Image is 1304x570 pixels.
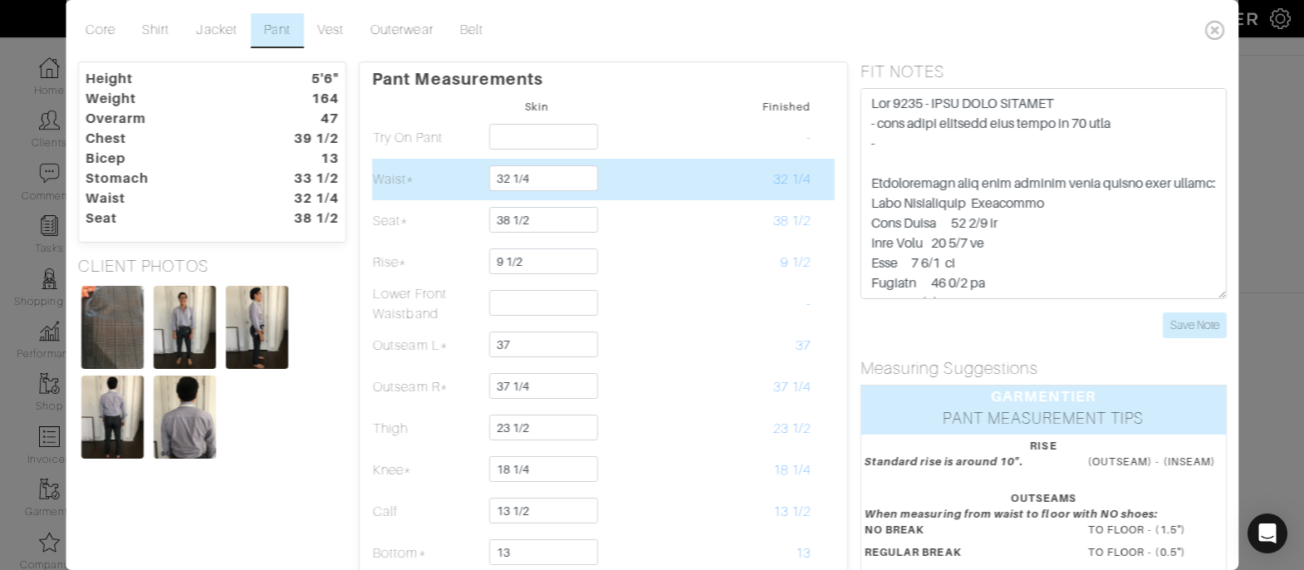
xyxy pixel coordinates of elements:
input: Save Note [1163,312,1227,338]
em: Standard rise is around 10". [865,455,1023,468]
span: 13 [795,546,810,561]
a: Shirt [129,13,183,48]
dd: TO FLOOR - (1.5") [1075,522,1234,538]
dt: NO BREAK [852,522,1076,544]
dt: Stomach [73,169,259,189]
a: Pant [250,13,303,48]
dt: 13 [258,149,351,169]
td: Outseam R* [372,366,482,408]
a: Outerwear [357,13,446,48]
dd: (OUTSEAM) - (INSEAM) [1075,454,1234,469]
dt: Chest [73,129,259,149]
span: 9 1/2 [780,255,810,270]
dt: Seat [73,209,259,228]
img: phaJ8gPMypSWpZBEXP4oB2EM [154,376,216,459]
dt: 32 1/4 [258,189,351,209]
img: nRn9NynMQDpicY8JJGu2AXtG [154,286,216,369]
div: RISE [865,438,1223,454]
td: Knee* [372,450,482,491]
img: dVvsHdEGDuz2PqAJery38fJ5 [226,286,288,369]
dt: Height [73,69,259,89]
dt: REGULAR BREAK [852,544,1076,567]
span: - [806,297,810,312]
a: Jacket [183,13,250,48]
span: 38 1/2 [772,214,810,228]
div: Open Intercom Messenger [1248,513,1287,553]
td: Waist* [372,159,482,200]
td: Seat* [372,200,482,242]
td: Thigh [372,408,482,450]
td: Outseam L* [372,325,482,366]
td: Calf [372,491,482,533]
dd: TO FLOOR - (0.5") [1075,544,1234,560]
dt: 164 [258,89,351,109]
a: Vest [303,13,356,48]
textarea: Lor 9235 - IPSU DOLO SITAMET - cons adipi elitsedd eius tempo in 70 utla - Etdoloremagn aliq enim... [860,88,1227,299]
dt: Waist [73,189,259,209]
div: OUTSEAMS [865,490,1223,506]
div: PANT MEASUREMENT TIPS [861,407,1226,435]
img: 7FWLhxzKKivkqQD88SaXwr1i [81,286,144,369]
h5: FIT NOTES [860,61,1227,81]
dt: 39 1/2 [258,129,351,149]
dt: Weight [73,89,259,109]
span: 18 1/4 [772,463,810,478]
img: BMoDspfD7huKGVToiYfBXeFP [81,376,144,459]
dt: 38 1/2 [258,209,351,228]
a: Core [72,13,129,48]
small: Finished [762,101,810,113]
h5: CLIENT PHOTOS [78,256,346,276]
h5: Measuring Suggestions [860,358,1227,378]
span: 23 1/2 [772,421,810,436]
a: Belt [446,13,496,48]
span: 37 1/4 [772,380,810,395]
span: 13 1/2 [772,504,810,519]
td: Rise* [372,242,482,283]
small: Skin [524,101,548,113]
div: GARMENTIER [861,386,1226,407]
em: When measuring from waist to floor with NO shoes: [865,508,1158,520]
td: Lower Front Waistband [372,283,482,325]
dt: 33 1/2 [258,169,351,189]
dt: 47 [258,109,351,129]
span: 32 1/4 [772,172,810,187]
p: Pant Measurements [372,62,835,89]
span: - [806,130,810,145]
dt: Bicep [73,149,259,169]
span: 37 [795,338,810,353]
dt: 5'6" [258,69,351,89]
dt: Overarm [73,109,259,129]
td: Try On Pant [372,117,482,159]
